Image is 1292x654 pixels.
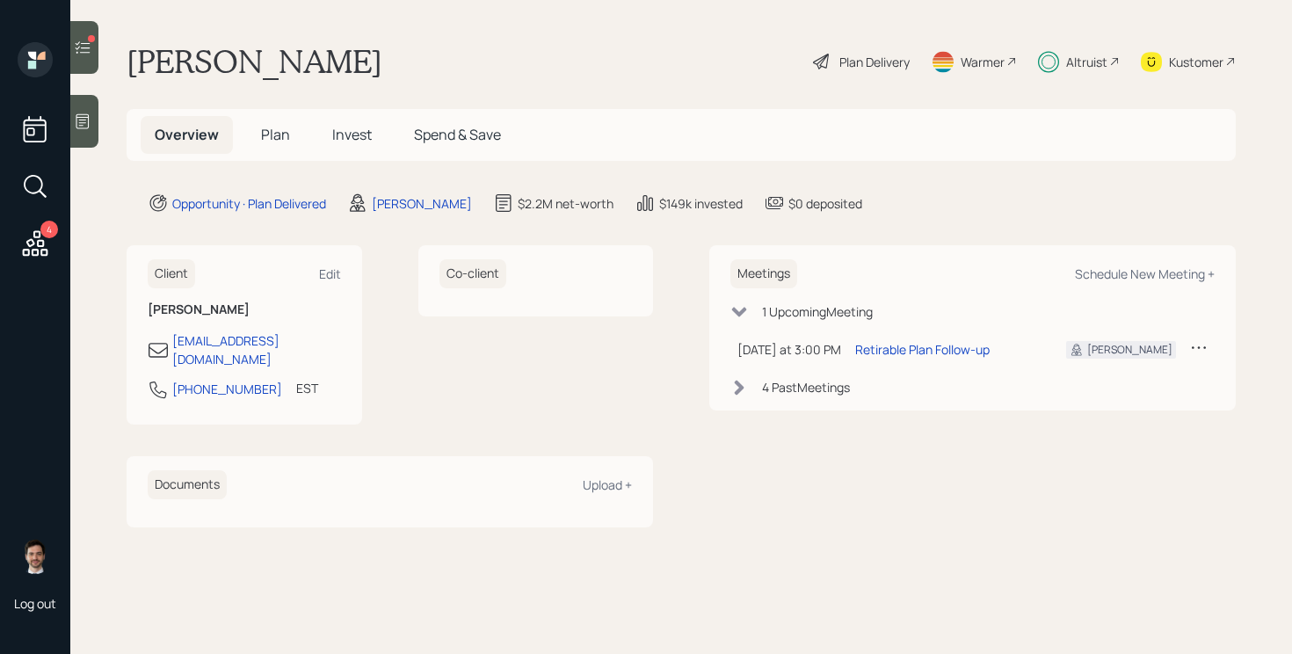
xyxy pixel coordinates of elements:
[372,194,472,213] div: [PERSON_NAME]
[18,539,53,574] img: jonah-coleman-headshot.png
[40,221,58,238] div: 4
[172,380,282,398] div: [PHONE_NUMBER]
[296,379,318,397] div: EST
[14,595,56,612] div: Log out
[261,125,290,144] span: Plan
[172,194,326,213] div: Opportunity · Plan Delivered
[659,194,743,213] div: $149k invested
[1169,53,1223,71] div: Kustomer
[155,125,219,144] span: Overview
[1075,265,1215,282] div: Schedule New Meeting +
[148,470,227,499] h6: Documents
[839,53,910,71] div: Plan Delivery
[414,125,501,144] span: Spend & Save
[583,476,632,493] div: Upload +
[737,340,841,359] div: [DATE] at 3:00 PM
[762,302,873,321] div: 1 Upcoming Meeting
[332,125,372,144] span: Invest
[1066,53,1107,71] div: Altruist
[788,194,862,213] div: $0 deposited
[518,194,613,213] div: $2.2M net-worth
[127,42,382,81] h1: [PERSON_NAME]
[855,340,990,359] div: Retirable Plan Follow-up
[439,259,506,288] h6: Co-client
[319,265,341,282] div: Edit
[730,259,797,288] h6: Meetings
[148,259,195,288] h6: Client
[762,378,850,396] div: 4 Past Meeting s
[172,331,341,368] div: [EMAIL_ADDRESS][DOMAIN_NAME]
[961,53,1005,71] div: Warmer
[148,302,341,317] h6: [PERSON_NAME]
[1087,342,1172,358] div: [PERSON_NAME]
